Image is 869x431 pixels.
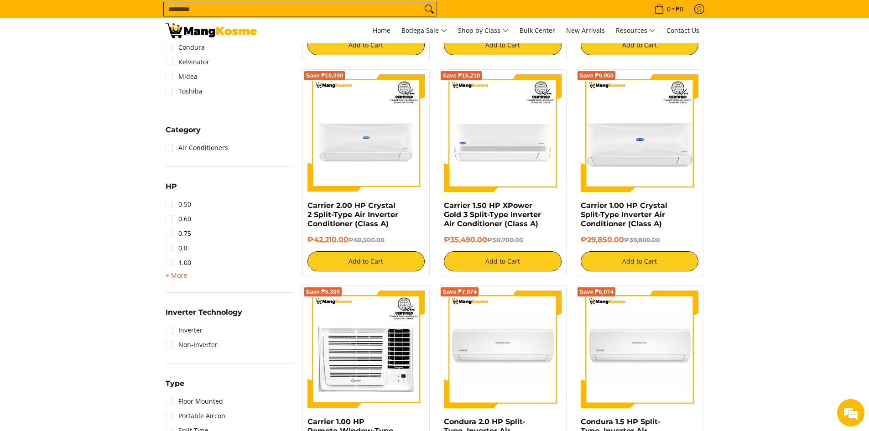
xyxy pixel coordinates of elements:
[581,251,698,271] button: Add to Cart
[150,5,172,26] div: Minimize live chat window
[307,291,425,408] img: Carrier 1.00 HP Remote Window-Type Compact Inverter Air Conditioner (Premium)
[401,25,447,36] span: Bodega Sale
[306,289,340,295] span: Save ₱5,300
[166,126,201,134] span: Category
[166,394,223,409] a: Floor Mounted
[307,74,425,192] img: Carrier 2.00 HP Crystal 2 Split-Type Air Inverter Conditioner (Class A)
[307,251,425,271] button: Add to Cart
[166,23,257,38] img: Bodega Sale Aircon l Mang Kosme: Home Appliances Warehouse Sale | Page 2
[47,51,153,63] div: Chat with us now
[444,235,562,244] h6: ₱35,490.00
[444,74,562,192] img: Carrier 1.50 HP XPower Gold 3 Split-Type Inverter Air Conditioner (Class A)
[611,18,660,43] a: Resources
[166,212,191,226] a: 0.60
[307,235,425,244] h6: ₱42,210.00
[581,291,698,408] img: condura-split-type-inverter-air-conditioner-class-b-full-view-mang-kosme
[674,6,685,12] span: ₱0
[166,309,242,323] summary: Open
[581,74,698,192] img: Carrier 1.00 HP Crystal Split-Type Inverter Air Conditioner (Class A)
[307,201,398,228] a: Carrier 2.00 HP Crystal 2 Split-Type Air Inverter Conditioner (Class A)
[166,126,201,140] summary: Open
[579,289,614,295] span: Save ₱6,074
[349,236,385,244] del: ₱60,300.00
[166,270,187,281] summary: Open
[444,201,541,228] a: Carrier 1.50 HP XPower Gold 3 Split-Type Inverter Air Conditioner (Class A)
[166,183,177,197] summary: Open
[666,6,672,12] span: 0
[624,236,660,244] del: ₱39,800.00
[307,35,425,55] button: Add to Cart
[651,4,686,14] span: •
[442,289,477,295] span: Save ₱7,574
[444,251,562,271] button: Add to Cart
[444,291,562,408] img: condura-split-type-inverter-air-conditioner-class-b-full-view-mang-kosme
[562,18,609,43] a: New Arrivals
[444,35,562,55] button: Add to Cart
[166,255,191,270] a: 1.00
[373,26,390,35] span: Home
[166,69,198,84] a: Midea
[166,323,203,338] a: Inverter
[581,35,698,55] button: Add to Cart
[487,236,523,244] del: ₱50,700.00
[458,25,509,36] span: Shop by Class
[422,2,437,16] button: Search
[166,84,203,99] a: Toshiba
[581,201,667,228] a: Carrier 1.00 HP Crystal Split-Type Inverter Air Conditioner (Class A)
[368,18,395,43] a: Home
[166,183,177,190] span: HP
[166,380,184,394] summary: Open
[566,26,605,35] span: New Arrivals
[53,115,126,207] span: We're online!
[166,309,242,316] span: Inverter Technology
[166,380,184,387] span: Type
[306,73,343,78] span: Save ₱18,090
[616,25,656,36] span: Resources
[166,226,191,241] a: 0.75
[581,235,698,244] h6: ₱29,850.00
[166,140,228,155] a: Air Conditioners
[166,409,225,423] a: Portable Aircon
[442,73,480,78] span: Save ₱15,210
[453,18,513,43] a: Shop by Class
[166,272,187,279] span: + More
[579,73,614,78] span: Save ₱9,950
[666,26,699,35] span: Contact Us
[166,55,209,69] a: Kelvinator
[166,40,205,55] a: Condura
[166,197,191,212] a: 0.50
[520,26,555,35] span: Bulk Center
[397,18,452,43] a: Bodega Sale
[166,241,187,255] a: 0.8
[515,18,560,43] a: Bulk Center
[266,18,704,43] nav: Main Menu
[5,249,174,281] textarea: Type your message and hit 'Enter'
[662,18,704,43] a: Contact Us
[166,338,218,352] a: Non-Inverter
